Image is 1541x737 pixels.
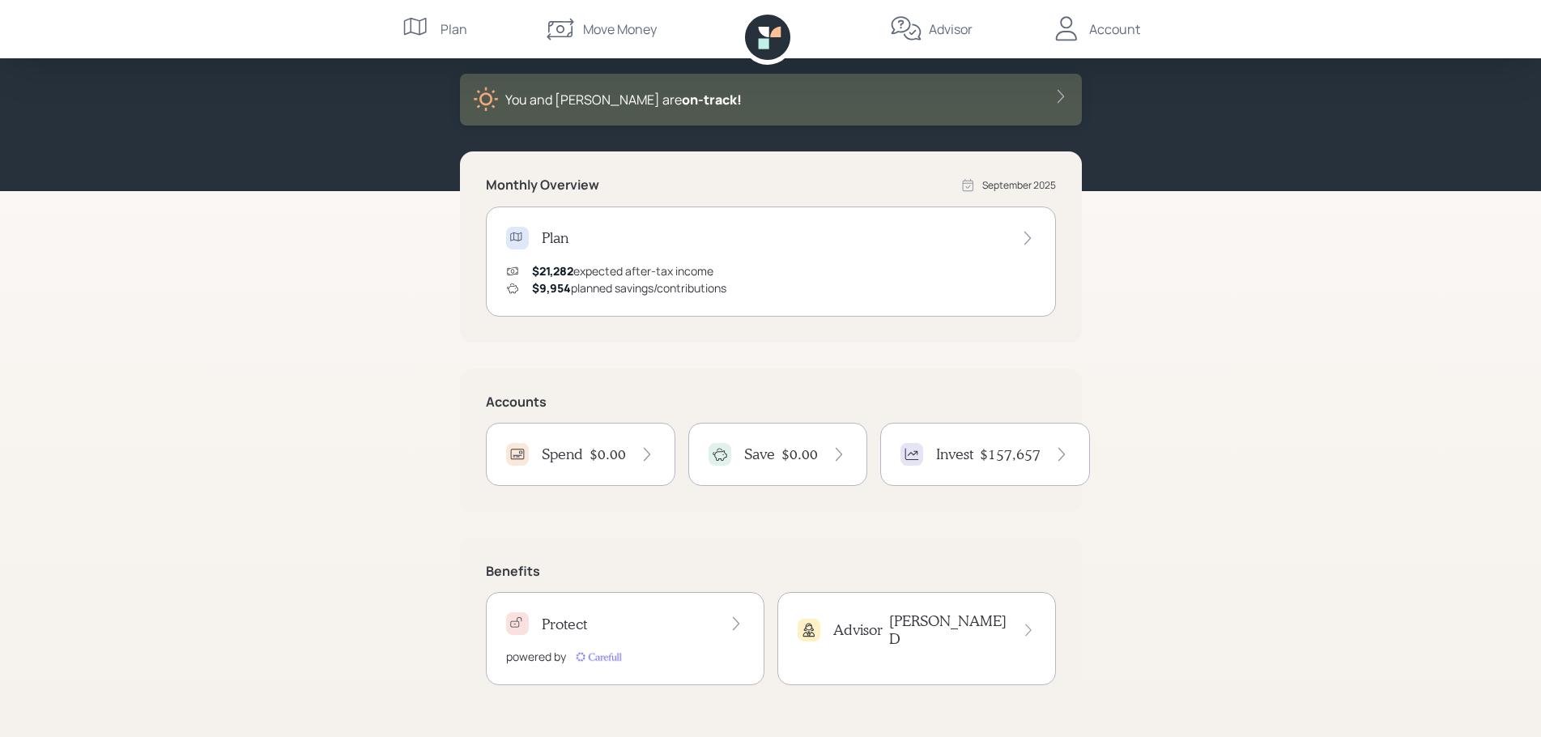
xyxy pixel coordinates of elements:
div: Plan [441,19,467,39]
div: Advisor [929,19,973,39]
h4: Spend [542,445,583,463]
h4: $0.00 [590,445,626,463]
h4: Protect [542,616,587,633]
span: $21,282 [532,263,573,279]
h5: Benefits [486,564,1056,579]
div: powered by [506,648,566,665]
span: $9,954 [532,280,571,296]
div: You and [PERSON_NAME] are [505,90,742,109]
h4: [PERSON_NAME] D [889,612,1008,647]
div: Account [1089,19,1140,39]
h5: Monthly Overview [486,177,599,193]
img: sunny-XHVQM73Q.digested.png [473,87,499,113]
div: planned savings/contributions [532,279,726,296]
h4: $0.00 [781,445,818,463]
h4: $157,657 [980,445,1041,463]
span: on‑track! [682,91,742,109]
div: Move Money [583,19,657,39]
h4: Plan [542,229,568,247]
h4: Invest [936,445,973,463]
h4: Save [744,445,775,463]
div: expected after-tax income [532,262,713,279]
img: carefull-M2HCGCDH.digested.png [573,649,624,665]
h5: Accounts [486,394,1056,410]
div: September 2025 [982,178,1056,193]
h4: Advisor [833,621,883,639]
